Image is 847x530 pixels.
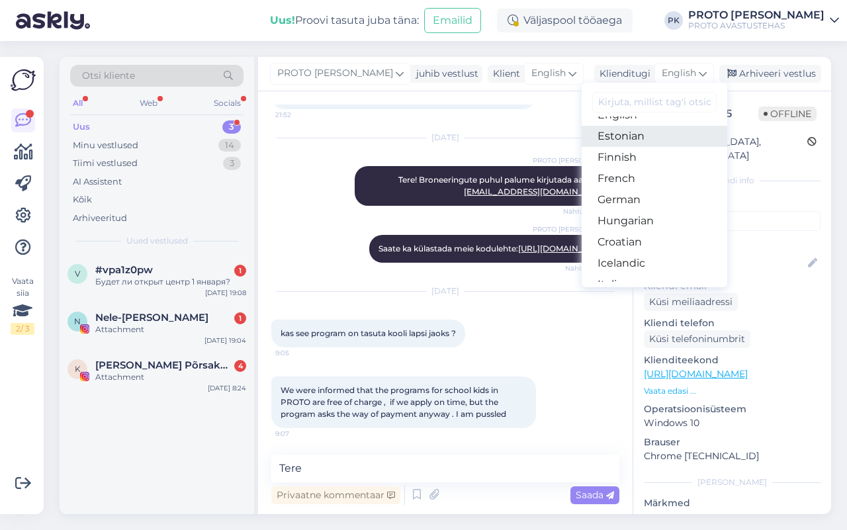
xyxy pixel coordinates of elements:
a: [EMAIL_ADDRESS][DOMAIN_NAME] [464,187,610,197]
div: Väljaspool tööaega [497,9,633,32]
div: Minu vestlused [73,139,138,152]
span: Tere! Broneeringute puhul palume kirjutada aadressil: [398,175,610,197]
input: Kirjuta, millist tag'i otsid [592,92,717,112]
div: Tiimi vestlused [73,157,138,170]
span: Uued vestlused [126,235,188,247]
button: Emailid [424,8,481,33]
p: Windows 10 [644,416,821,430]
div: PROTO AVASTUSTEHAS [688,21,825,31]
span: We were informed that the programs for school kids in PROTO are free of charge , if we apply on t... [281,385,506,419]
div: Arhiveeri vestlus [719,65,821,83]
span: 9:05 [275,348,325,358]
div: [DATE] [271,132,619,144]
span: 9:07 [275,429,325,439]
a: Croatian [582,232,727,253]
textarea: Tere [271,455,619,482]
div: [DATE] [271,285,619,297]
a: [URL][DOMAIN_NAME] [644,368,748,380]
img: Askly Logo [11,67,36,93]
span: Kolm Põrsakest [95,359,233,371]
span: kas see program on tasuta kooli lapsi jaoks ? [281,328,456,338]
span: N [74,316,81,326]
span: Otsi kliente [82,69,135,83]
span: PROTO [PERSON_NAME] [277,66,393,81]
div: Kõik [73,193,92,206]
span: English [531,66,566,81]
a: Estonian [582,126,727,147]
p: Operatsioonisüsteem [644,402,821,416]
div: Proovi tasuta juba täna: [270,13,419,28]
a: PROTO [PERSON_NAME]PROTO AVASTUSTEHAS [688,10,839,31]
div: Socials [211,95,244,112]
span: Nähtud ✓ 13:01 [565,263,615,273]
div: 1 [234,265,246,277]
input: Lisa tag [644,211,821,231]
span: Offline [758,107,817,121]
a: Hungarian [582,210,727,232]
div: [DATE] 8:24 [208,383,246,393]
b: Uus! [270,14,295,26]
div: Küsi meiliaadressi [644,293,738,311]
span: v [75,269,80,279]
div: AI Assistent [73,175,122,189]
div: Web [137,95,160,112]
div: Attachment [95,371,246,383]
p: Märkmed [644,496,821,510]
div: [GEOGRAPHIC_DATA], [GEOGRAPHIC_DATA] [648,135,807,163]
div: 4 [234,360,246,372]
div: PK [664,11,683,30]
div: [PERSON_NAME] [644,476,821,488]
span: PROTO [PERSON_NAME] [533,155,615,165]
div: 14 [218,139,241,152]
div: Küsi telefoninumbrit [644,330,750,348]
div: Будет ли открыт центр 1 января? [95,276,246,288]
div: Uus [73,120,90,134]
span: K [75,364,81,374]
span: #vpa1z0pw [95,264,153,276]
a: French [582,168,727,189]
p: Brauser [644,435,821,449]
div: Kliendi info [644,175,821,187]
span: English [662,66,696,81]
p: Vaata edasi ... [644,385,821,397]
div: Klient [488,67,520,81]
div: [DATE] 19:04 [204,335,246,345]
span: Saada [576,489,614,501]
div: 3 [223,157,241,170]
div: [DATE] 19:08 [205,288,246,298]
div: Arhiveeritud [73,212,127,225]
p: Kliendi tag'id [644,195,821,208]
div: PROTO [PERSON_NAME] [688,10,825,21]
div: juhib vestlust [411,67,478,81]
div: Privaatne kommentaar [271,486,400,504]
a: Icelandic [582,253,727,274]
p: Kliendi telefon [644,316,821,330]
a: German [582,189,727,210]
span: Nele-Liis Kallak [95,312,208,324]
div: All [70,95,85,112]
p: Kliendi nimi [644,236,821,250]
div: Vaata siia [11,275,34,335]
p: Kliendi email [644,279,821,293]
p: Klienditeekond [644,353,821,367]
span: Saate ka külastada meie kodulehte: [379,243,610,253]
span: Nähtud ✓ 13:00 [563,206,615,216]
a: Italian [582,274,727,295]
span: 21:52 [275,110,325,120]
div: 2 / 3 [11,323,34,335]
p: Chrome [TECHNICAL_ID] [644,449,821,463]
span: PROTO [PERSON_NAME] [533,224,615,234]
div: Attachment [95,324,246,335]
div: Klienditugi [594,67,650,81]
div: 3 [222,120,241,134]
a: Finnish [582,147,727,168]
a: [URL][DOMAIN_NAME] [518,243,610,253]
div: 1 [234,312,246,324]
